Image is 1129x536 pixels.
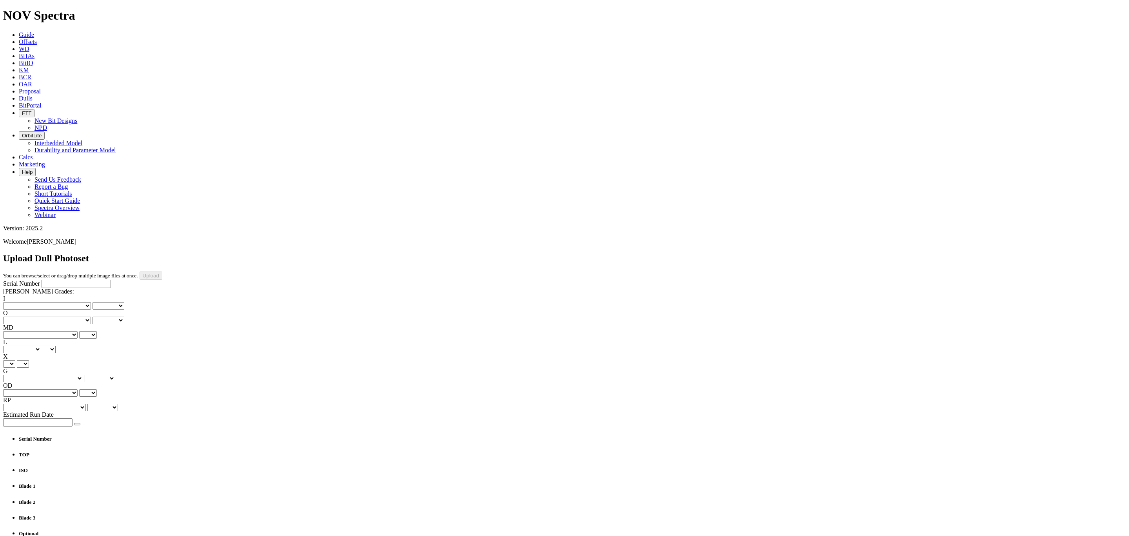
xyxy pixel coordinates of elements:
[19,81,32,88] a: OAR
[22,133,42,139] span: OrbitLite
[3,253,1126,264] h2: Upload Dull Photoset
[3,339,7,345] label: L
[34,204,80,211] a: Spectra Overview
[3,280,40,287] label: Serial Number
[3,8,1126,23] h1: NOV Spectra
[19,436,1126,442] h5: Serial Number
[19,38,37,45] a: Offsets
[3,353,8,360] label: X
[34,140,82,146] a: Interbedded Model
[3,288,1126,295] div: [PERSON_NAME] Grades:
[140,272,162,280] input: Upload
[34,124,47,131] a: NPD
[19,95,33,102] a: Dulls
[34,211,56,218] a: Webinar
[27,238,76,245] span: [PERSON_NAME]
[19,60,33,66] a: BitIQ
[22,110,31,116] span: FTT
[19,168,36,176] button: Help
[19,483,1126,489] h5: Blade 1
[34,117,77,124] a: New Bit Designs
[34,190,72,197] a: Short Tutorials
[34,197,80,204] a: Quick Start Guide
[19,161,45,168] a: Marketing
[19,67,29,73] a: KM
[19,467,1126,474] h5: ISO
[19,46,29,52] a: WD
[19,102,42,109] a: BitPortal
[3,238,1126,245] p: Welcome
[22,169,33,175] span: Help
[19,88,41,95] a: Proposal
[34,147,116,153] a: Durability and Parameter Model
[34,183,68,190] a: Report a Bug
[3,368,8,374] label: G
[3,411,54,418] label: Estimated Run Date
[19,31,34,38] a: Guide
[19,499,1126,505] h5: Blade 2
[3,397,11,403] label: RP
[19,74,31,80] a: BCR
[3,295,5,302] label: I
[19,515,1126,521] h5: Blade 3
[19,131,45,140] button: OrbitLite
[3,225,1126,232] div: Version: 2025.2
[3,382,12,389] label: OD
[19,154,33,160] a: Calcs
[3,273,138,279] small: You can browse/select or drag/drop multiple image files at once.
[3,324,13,331] label: MD
[19,53,34,59] a: BHAs
[3,310,8,316] label: O
[34,176,81,183] a: Send Us Feedback
[19,109,34,117] button: FTT
[19,452,1126,458] h5: TOP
